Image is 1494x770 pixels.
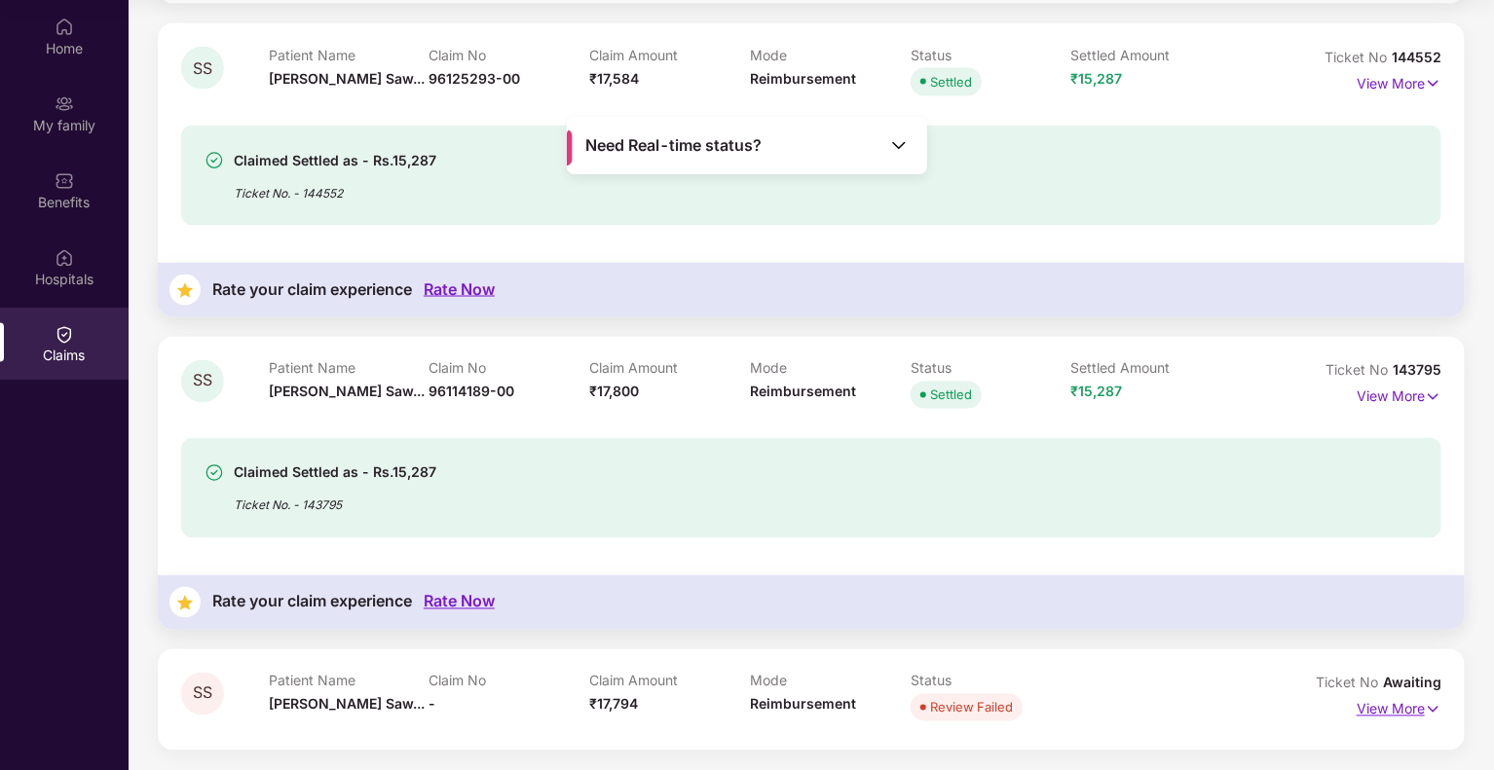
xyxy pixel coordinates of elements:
[1357,694,1441,720] p: View More
[234,485,436,515] div: Ticket No. - 143795
[212,280,412,299] div: Rate your claim experience
[424,593,495,611] div: Rate Now
[205,151,224,170] img: svg+xml;base64,PHN2ZyBpZD0iU3VjY2Vzcy0zMngzMiIgeG1sbnM9Imh0dHA6Ly93d3cudzMub3JnLzIwMDAvc3ZnIiB3aW...
[169,275,201,306] img: svg+xml;base64,PHN2ZyB4bWxucz0iaHR0cDovL3d3dy53My5vcmcvMjAwMC9zdmciIHdpZHRoPSIzNyIgaGVpZ2h0PSIzNy...
[589,360,750,377] p: Claim Amount
[269,70,425,87] span: [PERSON_NAME] Saw...
[234,461,436,485] div: Claimed Settled as - Rs.15,287
[193,373,212,389] span: SS
[1325,49,1392,65] span: Ticket No
[1392,49,1441,65] span: 144552
[750,360,911,377] p: Mode
[1316,675,1383,691] span: Ticket No
[55,18,74,37] img: svg+xml;base64,PHN2ZyBpZD0iSG9tZSIgeG1sbnM9Imh0dHA6Ly93d3cudzMub3JnLzIwMDAvc3ZnIiB3aWR0aD0iMjAiIG...
[269,673,430,689] p: Patient Name
[750,70,856,87] span: Reimbursement
[430,70,521,87] span: 96125293-00
[911,47,1071,63] p: Status
[589,673,750,689] p: Claim Amount
[55,94,74,114] img: svg+xml;base64,PHN2ZyB3aWR0aD0iMjAiIGhlaWdodD0iMjAiIHZpZXdCb3g9IjAgMCAyMCAyMCIgZmlsbD0ibm9uZSIgeG...
[930,72,972,92] div: Settled
[205,463,224,483] img: svg+xml;base64,PHN2ZyBpZD0iU3VjY2Vzcy0zMngzMiIgeG1sbnM9Imh0dHA6Ly93d3cudzMub3JnLzIwMDAvc3ZnIiB3aW...
[911,360,1071,377] p: Status
[1383,675,1441,691] span: Awaiting
[589,384,639,400] span: ₹17,800
[750,673,911,689] p: Mode
[55,325,74,345] img: svg+xml;base64,PHN2ZyBpZD0iQ2xhaW0iIHhtbG5zPSJodHRwOi8vd3d3LnczLm9yZy8yMDAwL3N2ZyIgd2lkdGg9IjIwIi...
[1071,47,1232,63] p: Settled Amount
[750,696,856,713] span: Reimbursement
[750,47,911,63] p: Mode
[1326,362,1393,379] span: Ticket No
[212,593,412,611] div: Rate your claim experience
[1071,360,1232,377] p: Settled Amount
[1425,699,1441,720] img: svg+xml;base64,PHN2ZyB4bWxucz0iaHR0cDovL3d3dy53My5vcmcvMjAwMC9zdmciIHdpZHRoPSIxNyIgaGVpZ2h0PSIxNy...
[911,673,1071,689] p: Status
[430,47,590,63] p: Claim No
[269,384,425,400] span: [PERSON_NAME] Saw...
[55,248,74,268] img: svg+xml;base64,PHN2ZyBpZD0iSG9zcGl0YWxzIiB4bWxucz0iaHR0cDovL3d3dy53My5vcmcvMjAwMC9zdmciIHdpZHRoPS...
[193,685,212,702] span: SS
[1071,384,1123,400] span: ₹15,287
[1071,70,1123,87] span: ₹15,287
[1425,386,1441,408] img: svg+xml;base64,PHN2ZyB4bWxucz0iaHR0cDovL3d3dy53My5vcmcvMjAwMC9zdmciIHdpZHRoPSIxNyIgaGVpZ2h0PSIxNy...
[193,60,212,77] span: SS
[424,280,495,299] div: Rate Now
[169,587,201,618] img: svg+xml;base64,PHN2ZyB4bWxucz0iaHR0cDovL3d3dy53My5vcmcvMjAwMC9zdmciIHdpZHRoPSIzNyIgaGVpZ2h0PSIzNy...
[430,696,436,713] span: -
[234,149,436,172] div: Claimed Settled as - Rs.15,287
[889,135,909,155] img: Toggle Icon
[585,135,762,156] span: Need Real-time status?
[430,360,590,377] p: Claim No
[1425,73,1441,94] img: svg+xml;base64,PHN2ZyB4bWxucz0iaHR0cDovL3d3dy53My5vcmcvMjAwMC9zdmciIHdpZHRoPSIxNyIgaGVpZ2h0PSIxNy...
[589,70,639,87] span: ₹17,584
[55,171,74,191] img: svg+xml;base64,PHN2ZyBpZD0iQmVuZWZpdHMiIHhtbG5zPSJodHRwOi8vd3d3LnczLm9yZy8yMDAwL3N2ZyIgd2lkdGg9Ij...
[1357,68,1441,94] p: View More
[589,696,638,713] span: ₹17,794
[930,385,972,405] div: Settled
[1393,362,1441,379] span: 143795
[234,172,436,202] div: Ticket No. - 144552
[430,384,515,400] span: 96114189-00
[750,384,856,400] span: Reimbursement
[430,673,590,689] p: Claim No
[269,360,430,377] p: Patient Name
[269,47,430,63] p: Patient Name
[1357,382,1441,408] p: View More
[930,698,1013,717] div: Review Failed
[269,696,425,713] span: [PERSON_NAME] Saw...
[589,47,750,63] p: Claim Amount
